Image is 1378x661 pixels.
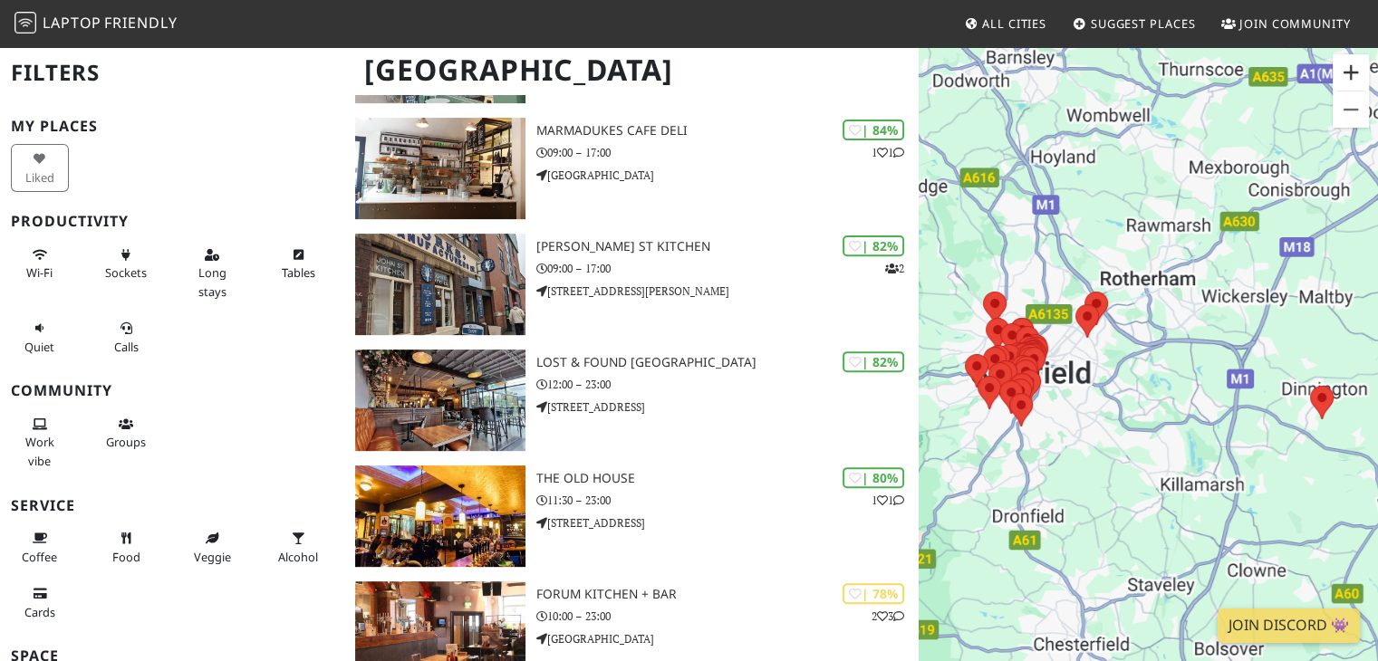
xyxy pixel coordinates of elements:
[536,355,920,370] h3: Lost & Found [GEOGRAPHIC_DATA]
[14,8,178,40] a: LaptopFriendly LaptopFriendly
[872,608,904,625] p: 2 3
[536,123,920,139] h3: Marmadukes Cafe Deli
[269,240,327,288] button: Tables
[1239,15,1351,32] span: Join Community
[11,118,333,135] h3: My Places
[355,234,525,335] img: John St Kitchen
[843,120,904,140] div: | 84%
[198,264,226,299] span: Long stays
[355,465,525,567] img: The Old House
[536,167,920,184] p: [GEOGRAPHIC_DATA]
[843,235,904,256] div: | 82%
[97,409,155,457] button: Groups
[344,234,919,335] a: John St Kitchen | 82% 2 [PERSON_NAME] St Kitchen 09:00 – 17:00 [STREET_ADDRESS][PERSON_NAME]
[11,313,69,361] button: Quiet
[106,434,146,450] span: Group tables
[25,434,54,468] span: People working
[536,492,920,509] p: 11:30 – 23:00
[11,579,69,627] button: Cards
[24,604,55,620] span: Credit cards
[183,240,241,306] button: Long stays
[104,13,177,33] span: Friendly
[11,45,333,101] h2: Filters
[11,240,69,288] button: Wi-Fi
[105,264,147,281] span: Power sockets
[536,144,920,161] p: 09:00 – 17:00
[344,465,919,567] a: The Old House | 80% 11 The Old House 11:30 – 23:00 [STREET_ADDRESS]
[97,523,155,571] button: Food
[843,351,904,372] div: | 82%
[843,467,904,488] div: | 80%
[536,608,920,625] p: 10:00 – 23:00
[269,523,327,571] button: Alcohol
[14,12,36,34] img: LaptopFriendly
[11,213,333,230] h3: Productivity
[536,398,920,416] p: [STREET_ADDRESS]
[355,350,525,451] img: Lost & Found Sheffield
[1065,7,1203,40] a: Suggest Places
[97,240,155,288] button: Sockets
[872,492,904,509] p: 1 1
[22,549,57,565] span: Coffee
[982,15,1046,32] span: All Cities
[536,630,920,647] p: [GEOGRAPHIC_DATA]
[536,514,920,532] p: [STREET_ADDRESS]
[536,260,920,277] p: 09:00 – 17:00
[885,260,904,277] p: 2
[355,118,525,219] img: Marmadukes Cafe Deli
[114,339,139,355] span: Video/audio calls
[43,13,101,33] span: Laptop
[11,523,69,571] button: Coffee
[194,549,231,565] span: Veggie
[536,239,920,254] h3: [PERSON_NAME] St Kitchen
[112,549,140,565] span: Food
[536,283,920,300] p: [STREET_ADDRESS][PERSON_NAME]
[26,264,53,281] span: Stable Wi-Fi
[1091,15,1196,32] span: Suggest Places
[1214,7,1358,40] a: Join Community
[11,497,333,514] h3: Service
[183,523,241,571] button: Veggie
[24,339,54,355] span: Quiet
[344,350,919,451] a: Lost & Found Sheffield | 82% Lost & Found [GEOGRAPHIC_DATA] 12:00 – 23:00 [STREET_ADDRESS]
[872,144,904,161] p: 1 1
[350,45,915,95] h1: [GEOGRAPHIC_DATA]
[11,409,69,475] button: Work vibe
[1333,54,1369,91] button: Zoom in
[843,583,904,604] div: | 78%
[1333,91,1369,128] button: Zoom out
[536,376,920,393] p: 12:00 – 23:00
[957,7,1054,40] a: All Cities
[344,118,919,219] a: Marmadukes Cafe Deli | 84% 11 Marmadukes Cafe Deli 09:00 – 17:00 [GEOGRAPHIC_DATA]
[536,587,920,602] h3: Forum Kitchen + Bar
[97,313,155,361] button: Calls
[278,549,318,565] span: Alcohol
[282,264,315,281] span: Work-friendly tables
[536,471,920,486] h3: The Old House
[11,382,333,399] h3: Community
